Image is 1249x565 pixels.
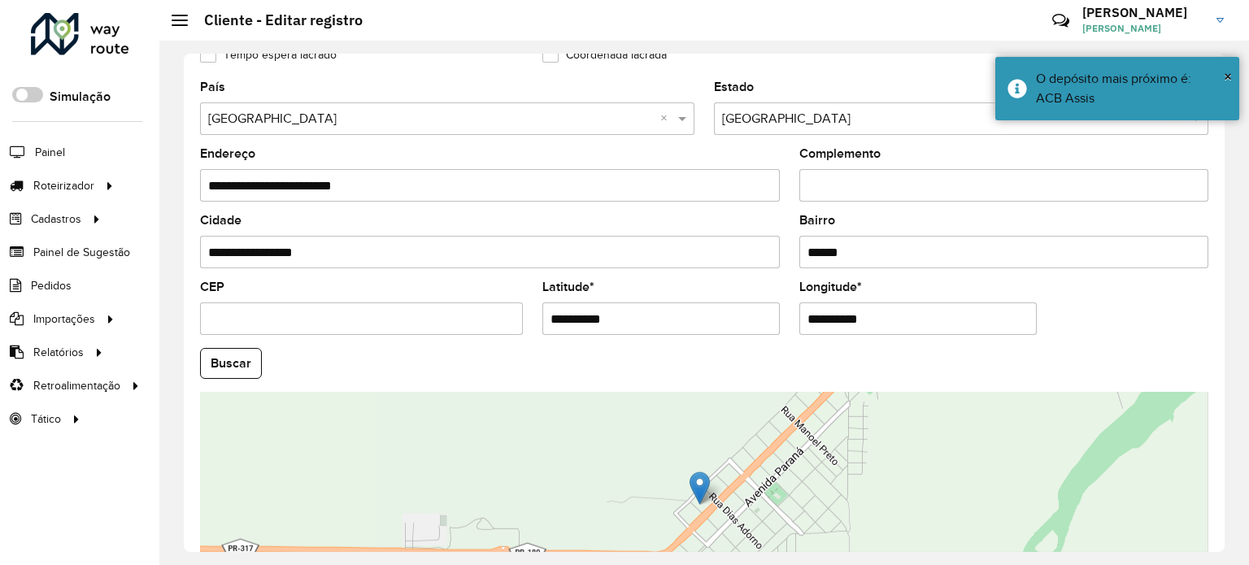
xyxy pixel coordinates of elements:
[1036,69,1227,108] div: O depósito mais próximo é: ACB Assis
[31,411,61,428] span: Tático
[1082,21,1204,36] span: [PERSON_NAME]
[799,144,881,163] label: Complemento
[1043,3,1078,38] a: Contato Rápido
[1082,5,1204,20] h3: [PERSON_NAME]
[31,277,72,294] span: Pedidos
[31,211,81,228] span: Cadastros
[33,377,120,394] span: Retroalimentação
[33,177,94,194] span: Roteirizador
[200,46,337,63] label: Tempo espera lacrado
[200,211,242,230] label: Cidade
[200,77,225,97] label: País
[35,144,65,161] span: Painel
[542,277,594,297] label: Latitude
[799,211,835,230] label: Bairro
[50,87,111,106] label: Simulação
[200,277,224,297] label: CEP
[690,472,710,505] img: Marker
[33,344,84,361] span: Relatórios
[200,144,255,163] label: Endereço
[660,109,674,128] span: Clear all
[1224,64,1232,89] button: Close
[1224,67,1232,85] span: ×
[33,244,130,261] span: Painel de Sugestão
[200,348,262,379] button: Buscar
[714,77,754,97] label: Estado
[799,277,862,297] label: Longitude
[188,11,363,29] h2: Cliente - Editar registro
[33,311,95,328] span: Importações
[542,46,667,63] label: Coordenada lacrada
